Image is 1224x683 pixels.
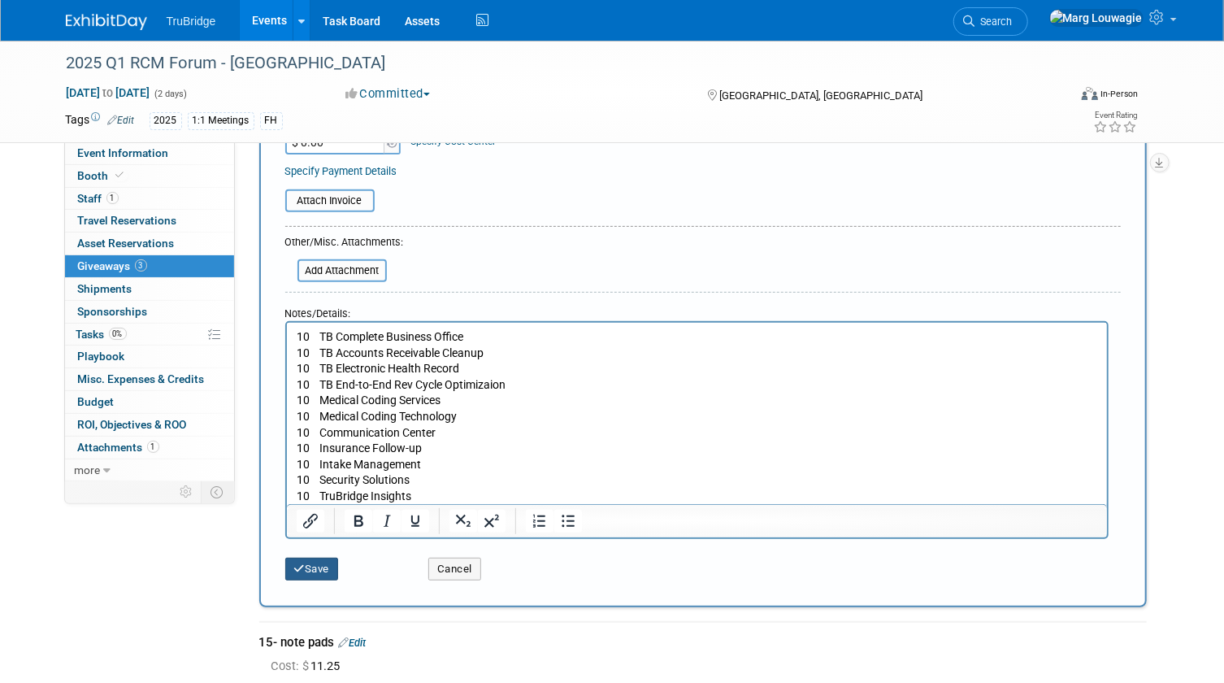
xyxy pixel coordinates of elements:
[78,372,205,385] span: Misc. Expenses & Credits
[259,634,1147,651] div: 15- note pads
[65,414,234,436] a: ROI, Objectives & ROO
[344,510,371,533] button: Bold
[340,85,436,102] button: Committed
[65,210,234,232] a: Travel Reservations
[65,437,234,459] a: Attachments1
[10,7,811,182] p: 10 TB Complete Business Office 10 TB Accounts Receivable Cleanup 10 TB Electronic Health Record 1...
[78,192,119,205] span: Staff
[78,418,187,431] span: ROI, Objectives & ROO
[173,481,202,502] td: Personalize Event Tab Strip
[65,165,234,187] a: Booth
[108,115,135,126] a: Edit
[953,7,1028,36] a: Search
[285,299,1109,321] div: Notes/Details:
[167,15,216,28] span: TruBridge
[76,328,127,341] span: Tasks
[980,85,1139,109] div: Event Format
[66,14,147,30] img: ExhibitDay
[1100,88,1139,100] div: In-Person
[65,278,234,300] a: Shipments
[78,441,159,454] span: Attachments
[78,282,132,295] span: Shipments
[1094,111,1138,120] div: Event Rating
[65,391,234,413] a: Budget
[428,558,481,581] button: Cancel
[66,111,135,130] td: Tags
[75,463,101,476] span: more
[975,15,1013,28] span: Search
[271,659,311,673] span: Cost: $
[449,510,476,533] button: Subscript
[154,89,188,99] span: (2 days)
[271,659,347,673] span: 11.25
[61,49,1048,78] div: 2025 Q1 RCM Forum - [GEOGRAPHIC_DATA]
[65,188,234,210] a: Staff1
[116,171,124,180] i: Booth reservation complete
[65,301,234,323] a: Sponsorships
[65,255,234,277] a: Giveaways3
[339,637,367,649] a: Edit
[78,214,177,227] span: Travel Reservations
[106,192,119,204] span: 1
[287,323,1107,504] iframe: Rich Text Area
[719,89,922,102] span: [GEOGRAPHIC_DATA], [GEOGRAPHIC_DATA]
[66,85,151,100] span: [DATE] [DATE]
[109,328,127,340] span: 0%
[78,350,125,363] span: Playbook
[297,510,324,533] button: Insert/edit link
[260,112,283,129] div: FH
[78,237,175,250] span: Asset Reservations
[78,146,169,159] span: Event Information
[65,324,234,346] a: Tasks0%
[553,510,581,533] button: Bullet list
[188,112,254,129] div: 1:1 Meetings
[285,165,397,177] a: Specify Payment Details
[525,510,553,533] button: Numbered list
[65,459,234,481] a: more
[101,86,116,99] span: to
[285,558,339,581] button: Save
[65,368,234,390] a: Misc. Expenses & Credits
[1049,9,1144,27] img: Marg Louwagie
[150,112,182,129] div: 2025
[401,510,428,533] button: Underline
[372,510,400,533] button: Italic
[285,235,404,254] div: Other/Misc. Attachments:
[65,233,234,254] a: Asset Reservations
[1082,87,1098,100] img: Format-Inperson.png
[65,142,234,164] a: Event Information
[78,305,148,318] span: Sponsorships
[9,7,812,182] body: Rich Text Area. Press ALT-0 for help.
[201,481,234,502] td: Toggle Event Tabs
[147,441,159,453] span: 1
[78,259,147,272] span: Giveaways
[78,169,128,182] span: Booth
[135,259,147,272] span: 3
[65,346,234,368] a: Playbook
[78,395,115,408] span: Budget
[477,510,505,533] button: Superscript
